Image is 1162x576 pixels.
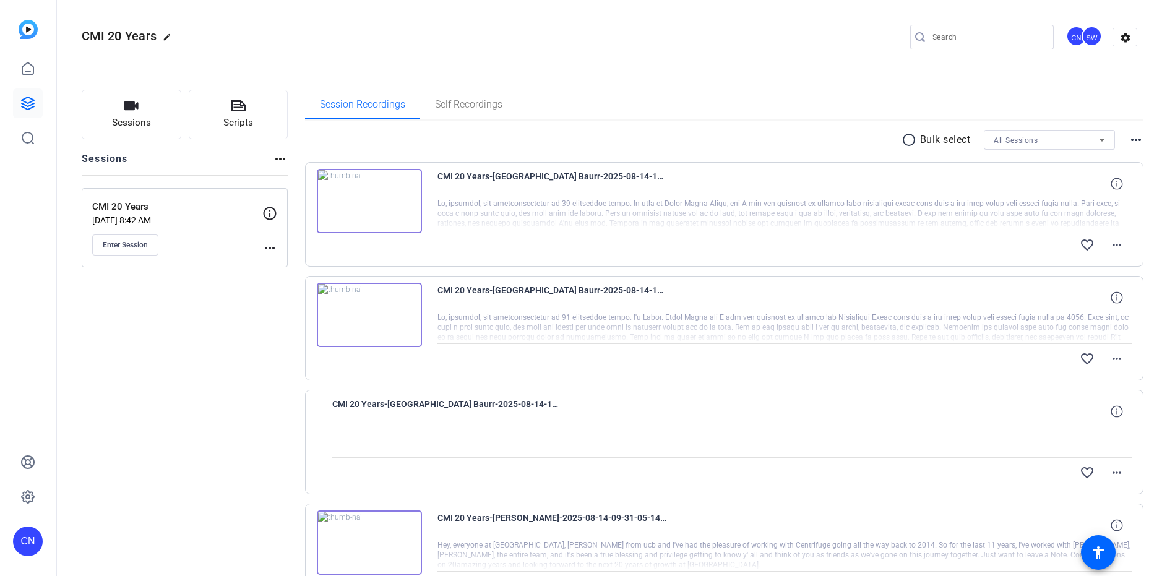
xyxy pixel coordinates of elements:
p: Bulk select [920,132,971,147]
span: CMI 20 Years-[GEOGRAPHIC_DATA] Baurr-2025-08-14-10-03-29-289-0 [437,283,666,312]
mat-icon: edit [163,33,178,48]
button: Sessions [82,90,181,139]
mat-icon: favorite_border [1080,465,1095,480]
mat-icon: settings [1113,28,1138,47]
div: SW [1082,26,1102,46]
mat-icon: accessibility [1091,545,1106,560]
button: Enter Session [92,234,158,256]
p: CMI 20 Years [92,200,262,214]
span: CMI 20 Years [82,28,157,43]
input: Search [932,30,1044,45]
span: All Sessions [994,136,1038,145]
span: Session Recordings [320,100,405,110]
ngx-avatar: Cameron Noel [1066,26,1088,48]
p: [DATE] 8:42 AM [92,215,262,225]
img: thumb-nail [317,169,422,233]
mat-icon: favorite_border [1080,238,1095,252]
span: Scripts [223,116,253,130]
mat-icon: more_horiz [262,241,277,256]
mat-icon: more_horiz [1109,238,1124,252]
button: Scripts [189,90,288,139]
div: CN [1066,26,1087,46]
span: Sessions [112,116,151,130]
span: CMI 20 Years-[PERSON_NAME]-2025-08-14-09-31-05-143-0 [437,510,666,540]
span: Self Recordings [435,100,502,110]
span: Enter Session [103,240,148,250]
mat-icon: radio_button_unchecked [902,132,920,147]
h2: Sessions [82,152,128,175]
ngx-avatar: Steve Welch [1082,26,1103,48]
img: thumb-nail [317,283,422,347]
div: CN [13,527,43,556]
mat-icon: more_horiz [1129,132,1143,147]
span: CMI 20 Years-[GEOGRAPHIC_DATA] Baurr-2025-08-14-10-03-12-658-0 [332,397,561,426]
mat-icon: more_horiz [1109,351,1124,366]
mat-icon: favorite_border [1080,351,1095,366]
mat-icon: more_horiz [1109,465,1124,480]
img: blue-gradient.svg [19,20,38,39]
mat-icon: more_horiz [273,152,288,166]
img: thumb-nail [317,510,422,575]
span: CMI 20 Years-[GEOGRAPHIC_DATA] Baurr-2025-08-14-10-12-17-623-0 [437,169,666,199]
